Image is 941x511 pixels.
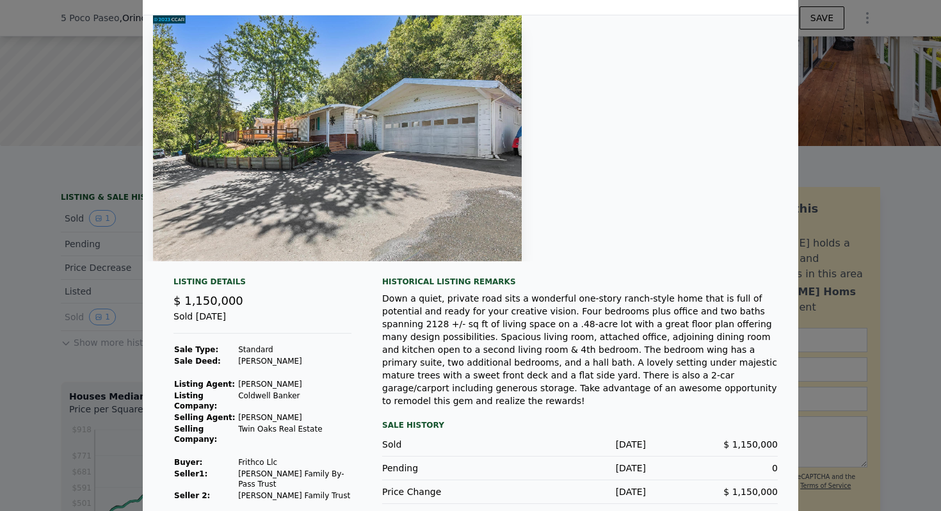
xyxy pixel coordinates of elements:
[723,487,778,497] span: $ 1,150,000
[237,423,351,445] td: Twin Oaks Real Estate
[174,458,202,467] strong: Buyer :
[382,292,778,407] div: Down a quiet, private road sits a wonderful one-story ranch-style home that is full of potential ...
[237,355,351,367] td: [PERSON_NAME]
[237,390,351,412] td: Coldwell Banker
[237,457,351,468] td: Frithco Llc
[514,462,646,474] div: [DATE]
[237,412,351,423] td: [PERSON_NAME]
[174,491,210,500] strong: Seller 2:
[382,462,514,474] div: Pending
[174,469,207,478] strong: Seller 1 :
[514,438,646,451] div: [DATE]
[174,380,235,389] strong: Listing Agent:
[173,310,351,334] div: Sold [DATE]
[382,438,514,451] div: Sold
[237,490,351,501] td: [PERSON_NAME] Family Trust
[173,294,243,307] span: $ 1,150,000
[382,485,514,498] div: Price Change
[174,391,217,410] strong: Listing Company:
[514,485,646,498] div: [DATE]
[237,468,351,490] td: [PERSON_NAME] Family By-Pass Trust
[646,462,778,474] div: 0
[382,418,778,433] div: Sale History
[174,413,236,422] strong: Selling Agent:
[174,357,221,366] strong: Sale Deed:
[173,277,351,292] div: Listing Details
[153,15,522,261] img: Property Img
[174,425,217,444] strong: Selling Company:
[237,378,351,390] td: [PERSON_NAME]
[382,277,778,287] div: Historical Listing remarks
[723,439,778,450] span: $ 1,150,000
[174,345,218,354] strong: Sale Type:
[237,344,351,355] td: Standard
